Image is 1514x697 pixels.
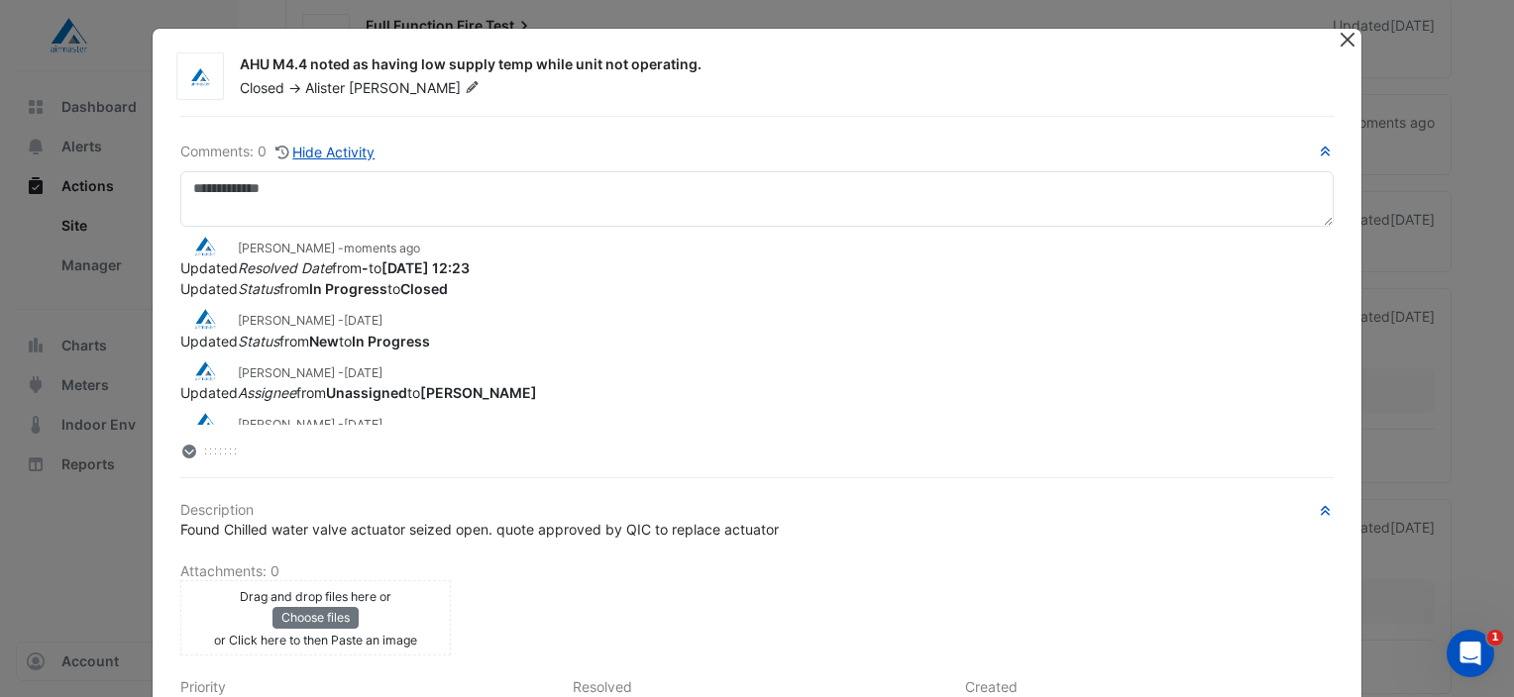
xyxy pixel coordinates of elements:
div: Comments: 0 [180,141,377,163]
div: Operator says… [16,164,380,229]
button: Home [346,8,383,46]
div: Alister says… [16,479,380,547]
strong: Closed [400,280,448,297]
span: -> [288,79,301,96]
button: Hide Activity [274,141,377,163]
span: Alister [305,79,345,96]
div: [PERSON_NAME] • [DATE] [32,448,187,459]
img: Airmaster Australia [180,360,230,382]
button: Upload attachment [94,546,110,561]
h1: Operator [96,19,166,34]
span: Found Chilled water valve actuator seized open. quote approved by QIC to replace actuator [180,521,779,538]
div: CIM typically replies in under 30m. [16,119,288,162]
span: 1 [1487,630,1503,646]
div: Hi There. Can you please confirm your email address? Thank you. [32,393,309,432]
img: Airmaster Australia [180,308,230,330]
div: Hi guys, I'm having trouble logging in again. could i please have assistance with resetting my lo... [71,21,380,103]
button: Submit [316,293,356,333]
span: 2025-08-11 12:36:14 [344,417,382,432]
h6: Created [965,679,1334,696]
h6: Description [180,502,1334,519]
textarea: Message… [17,504,379,538]
button: Close [1337,29,1357,50]
small: [PERSON_NAME] - [238,364,382,382]
img: Airmaster Australia [180,236,230,257]
button: Choose files [272,607,359,629]
div: James says… [16,381,380,479]
button: Emoji picker [31,546,47,561]
input: Enter your email [41,293,316,333]
span: Updated from to [180,333,430,349]
strong: - [362,259,369,276]
div: Operator says… [16,229,380,381]
strong: In Progress [352,333,430,349]
span: Updated from to [180,280,448,297]
iframe: Intercom live chat [1447,630,1494,677]
span: 2025-08-11 12:36:19 [344,365,382,380]
button: go back [13,8,51,46]
span: 2025-08-15 12:23:19 [344,241,420,255]
small: [PERSON_NAME] - [238,416,382,434]
div: [EMAIL_ADDRESS][DOMAIN_NAME] [106,479,380,523]
button: Gif picker [62,546,78,561]
em: Assignee [238,384,296,401]
div: CIM typically replies in under 30m. [32,131,272,150]
a: [EMAIL_ADDRESS][DOMAIN_NAME] [122,492,365,508]
strong: 2025-08-15 12:23:19 [381,259,470,276]
small: [PERSON_NAME] - [238,312,382,330]
em: Status [238,333,279,349]
h6: Priority [180,679,549,696]
small: or Click here to then Paste an image [214,633,417,647]
h6: Attachments: 0 [180,563,1334,580]
div: Give CIM and the team a way to reach you: [16,164,325,227]
span: Updated from to [180,259,470,276]
div: Hi There. Can you please confirm your email address? Thank you.[PERSON_NAME] • [DATE] [16,381,325,444]
strong: Unassigned [326,384,407,401]
div: Get notified by email [41,263,356,287]
img: Profile image for Operator [56,11,88,43]
span: 2025-08-11 12:36:22 [344,313,382,328]
small: Drag and drop files here or [240,589,391,604]
button: Send a message… [340,538,372,569]
em: Status [238,280,279,297]
span: [PERSON_NAME] [349,78,484,98]
img: Airmaster Australia [177,67,223,87]
div: AHU M4.4 noted as having low supply temp while unit not operating. [240,54,1314,78]
fa-layers: More [180,445,198,458]
em: Resolved Date [238,259,332,276]
h6: Resolved [573,679,941,696]
span: Updated from to [180,384,537,401]
div: Alister says… [16,21,380,119]
div: Hi guys, I'm having trouble logging in again. could i please have assistance with resetting my lo... [87,33,365,91]
strong: [PERSON_NAME] [420,384,537,401]
strong: In Progress [309,280,387,297]
strong: New [309,333,339,349]
div: Give CIM and the team a way to reach you: [32,176,309,215]
div: Operator says… [16,119,380,164]
span: Closed [240,79,284,96]
img: Airmaster Australia [180,412,230,434]
small: [PERSON_NAME] - [238,240,420,257]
